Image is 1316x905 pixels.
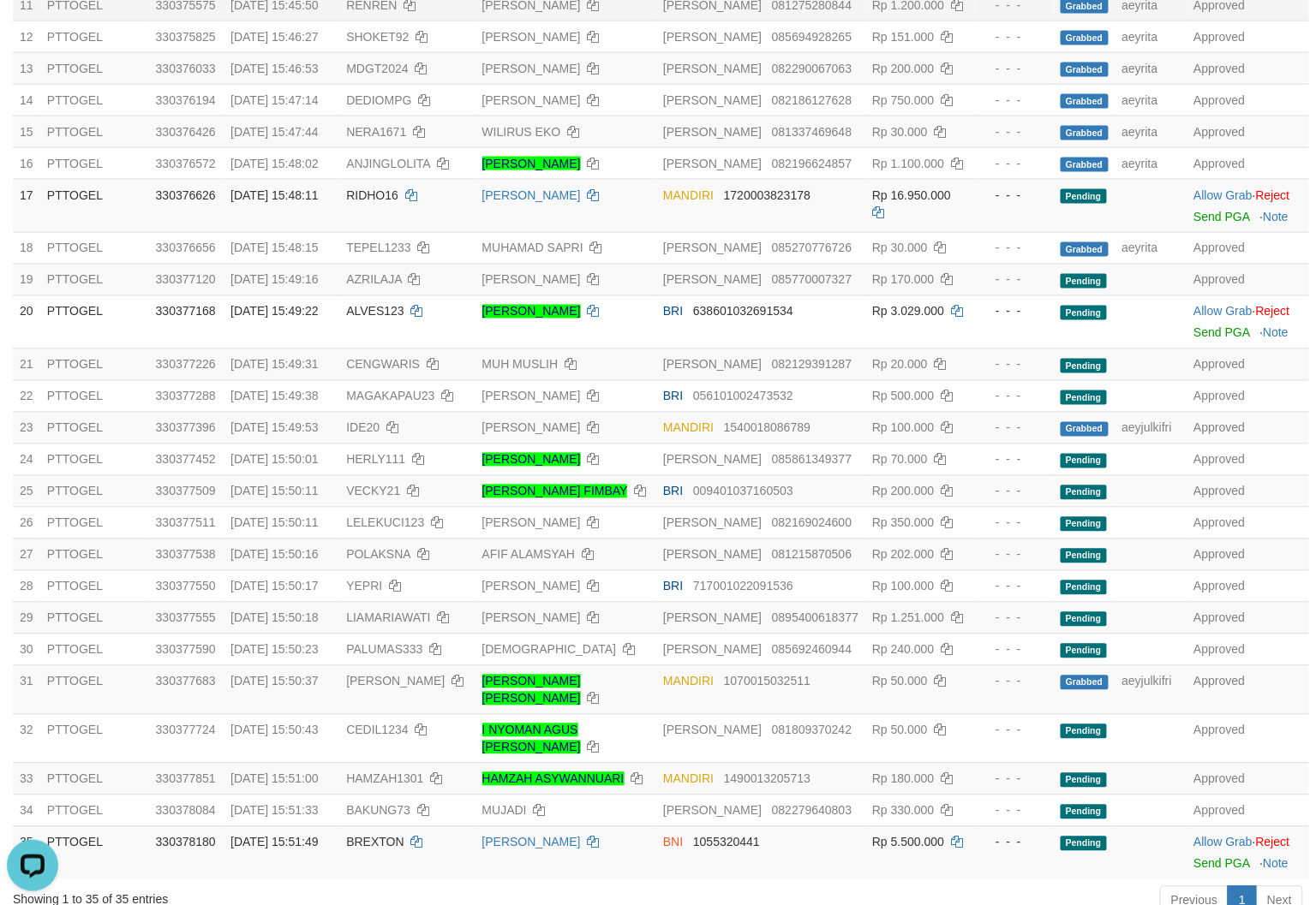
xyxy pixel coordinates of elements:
span: BRI [663,485,683,498]
span: Rp 240.000 [872,643,934,657]
span: Rp 30.000 [872,241,928,255]
span: Rp 50.000 [872,675,928,688]
div: - - - [982,240,1047,257]
div: - - - [982,60,1047,77]
span: [DATE] 15:51:00 [230,772,318,786]
span: 330377452 [156,453,216,467]
span: Rp 70.000 [872,453,928,467]
div: - - - [982,610,1047,627]
span: [PERSON_NAME] [663,723,762,737]
span: MANDIRI [663,188,714,202]
span: [DATE] 15:49:53 [230,421,318,435]
td: Approved [1187,52,1309,84]
td: PTTOGEL [40,84,149,116]
span: [PERSON_NAME] [663,516,762,530]
span: [DATE] 15:49:31 [230,358,318,372]
span: 330377226 [156,358,216,372]
a: MUJADI [482,804,527,818]
a: [PERSON_NAME] [482,305,581,319]
span: 330377511 [156,516,216,530]
span: Copy 081809370242 to clipboard [772,723,852,737]
td: 19 [13,264,40,295]
td: Approved [1187,507,1309,539]
div: - - - [982,722,1047,739]
span: Rp 20.000 [872,358,928,372]
span: [DATE] 15:46:53 [230,62,318,75]
span: SHOKET92 [346,30,409,44]
span: Rp 170.000 [872,273,934,287]
td: PTTOGEL [40,179,149,232]
td: PTTOGEL [40,147,149,179]
td: 32 [13,714,40,763]
td: Approved [1187,570,1309,602]
span: Rp 16.950.000 [872,188,951,202]
td: · [1187,179,1309,232]
td: Approved [1187,602,1309,634]
div: - - - [982,92,1047,109]
td: PTTOGEL [40,507,149,539]
a: [PERSON_NAME] [482,453,581,467]
span: [DATE] 15:48:02 [230,157,318,170]
span: IDE20 [346,421,380,435]
div: - - - [982,546,1047,563]
a: [PERSON_NAME] [PERSON_NAME] [482,675,581,706]
button: Open LiveChat chat widget [7,7,58,58]
span: [PERSON_NAME] [663,548,762,562]
td: Approved [1187,232,1309,264]
span: TEPEL1233 [346,241,411,255]
td: 31 [13,665,40,714]
span: Rp 100.000 [872,421,934,435]
div: - - - [982,771,1047,788]
span: Grabbed [1061,63,1109,77]
a: Send PGA [1193,326,1249,340]
td: 17 [13,179,40,232]
td: Approved [1187,348,1309,380]
span: Rp 30.000 [872,125,928,139]
td: PTTOGEL [40,348,149,380]
td: PTTOGEL [40,52,149,84]
td: Approved [1187,634,1309,665]
span: Copy 085692460944 to clipboard [772,643,852,657]
span: Copy 717001022091536 to clipboard [693,580,793,593]
span: YEPRI [346,580,382,593]
a: AFIF ALAMSYAH [482,548,576,562]
td: PTTOGEL [40,21,149,52]
span: MDGT2024 [346,62,408,75]
td: PTTOGEL [40,116,149,147]
span: Rp 50.000 [872,723,928,737]
div: - - - [982,356,1047,373]
div: - - - [982,578,1047,595]
span: Copy 082129391287 to clipboard [772,358,852,372]
td: PTTOGEL [40,264,149,295]
td: Approved [1187,380,1309,412]
span: Copy 081337469648 to clipboard [772,125,852,139]
span: ALVES123 [346,305,404,319]
a: Note [1263,326,1289,340]
span: [DATE] 15:49:22 [230,305,318,319]
div: - - - [982,483,1047,500]
span: Rp 350.000 [872,516,934,530]
span: 330375825 [156,30,216,44]
a: [PERSON_NAME] FIMBAY [482,485,628,498]
span: [DATE] 15:50:01 [230,453,318,467]
td: PTTOGEL [40,444,149,475]
span: [PERSON_NAME] [663,643,762,657]
td: 27 [13,539,40,570]
a: [PERSON_NAME] [482,188,581,202]
span: Rp 1.251.000 [872,611,944,625]
span: AZRILAJA [346,273,402,287]
td: Approved [1187,475,1309,507]
span: Copy 009401037160503 to clipboard [693,485,793,498]
span: Rp 1.100.000 [872,157,944,170]
a: MUHAMAD SAPRI [482,241,583,255]
span: [PERSON_NAME] [663,125,762,139]
td: aeyrita [1116,232,1187,264]
span: BRI [663,580,683,593]
span: Rp 200.000 [872,485,934,498]
span: Rp 200.000 [872,62,934,75]
span: [PERSON_NAME] [663,30,762,44]
span: Copy 081215870506 to clipboard [772,548,852,562]
span: BRI [663,390,683,403]
span: HERLY111 [346,453,405,467]
span: VECKY21 [346,485,400,498]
